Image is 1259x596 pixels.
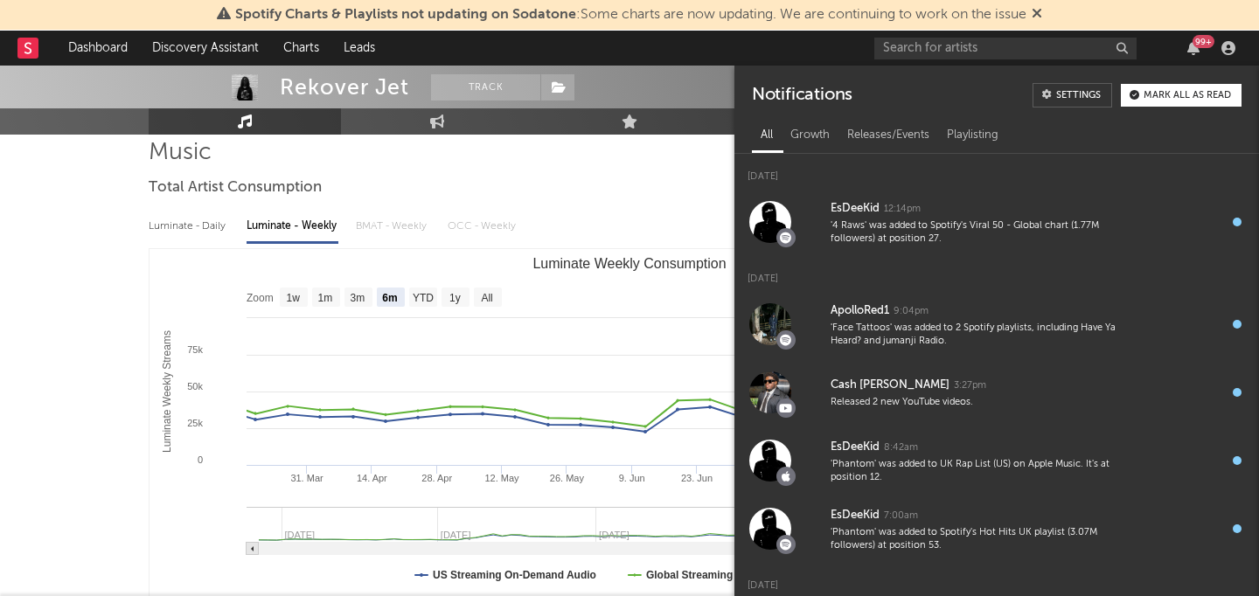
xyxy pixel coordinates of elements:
[782,121,838,150] div: Growth
[1033,83,1112,107] a: Settings
[884,509,918,523] div: 7:00am
[357,473,387,483] text: 14. Apr
[831,322,1138,349] div: 'Face Tattoos' was added to 2 Spotify playlists, including Have Ya Heard? and jumanji Radio.
[734,495,1259,563] a: EsDeeKid7:00am'Phantom' was added to Spotify's Hot Hits UK playlist (3.07M followers) at position...
[831,375,949,396] div: Cash [PERSON_NAME]
[831,437,880,458] div: EsDeeKid
[449,292,461,304] text: 1y
[235,8,576,22] span: Spotify Charts & Playlists not updating on Sodatone
[884,203,921,216] div: 12:14pm
[681,473,713,483] text: 23. Jun
[56,31,140,66] a: Dashboard
[413,292,434,304] text: YTD
[280,74,409,100] div: Rekover Jet
[831,198,880,219] div: EsDeeKid
[619,473,645,483] text: 9. Jun
[484,473,519,483] text: 12. May
[831,526,1138,553] div: 'Phantom' was added to Spotify's Hot Hits UK playlist (3.07M followers) at position 53.
[646,569,828,581] text: Global Streaming On-Demand Audio
[187,381,203,392] text: 50k
[1187,41,1200,55] button: 99+
[421,473,452,483] text: 28. Apr
[734,358,1259,426] a: Cash [PERSON_NAME]3:27pmReleased 2 new YouTube videos.
[271,31,331,66] a: Charts
[331,31,387,66] a: Leads
[954,379,986,392] div: 3:27pm
[187,418,203,428] text: 25k
[838,121,938,150] div: Releases/Events
[752,83,852,107] div: Notifications
[235,8,1026,22] span: : Some charts are now updating. We are continuing to work on the issue
[1032,8,1042,22] span: Dismiss
[831,219,1138,246] div: '4 Raws' was added to Spotify's Viral 50 - Global chart (1.77M followers) at position 27.
[734,290,1259,358] a: ApolloRed19:04pm'Face Tattoos' was added to 2 Spotify playlists, including Have Ya Heard? and jum...
[532,256,726,271] text: Luminate Weekly Consumption
[734,426,1259,495] a: EsDeeKid8:42am'Phantom' was added to UK Rap List (US) on Apple Music. It's at position 12.
[149,142,212,163] span: Music
[874,38,1137,59] input: Search for artists
[247,292,274,304] text: Zoom
[481,292,492,304] text: All
[187,344,203,355] text: 75k
[198,454,203,465] text: 0
[894,305,929,318] div: 9:04pm
[734,188,1259,256] a: EsDeeKid12:14pm'4 Raws' was added to Spotify's Viral 50 - Global chart (1.77M followers) at posit...
[433,569,596,581] text: US Streaming On-Demand Audio
[351,292,365,304] text: 3m
[290,473,323,483] text: 31. Mar
[884,441,918,454] div: 8:42am
[1144,91,1231,100] div: Mark all as read
[382,292,397,304] text: 6m
[831,301,889,322] div: ApolloRed1
[140,31,271,66] a: Discovery Assistant
[734,154,1259,188] div: [DATE]
[752,121,782,150] div: All
[831,458,1138,485] div: 'Phantom' was added to UK Rap List (US) on Apple Music. It's at position 12.
[550,473,585,483] text: 26. May
[1056,91,1101,100] div: Settings
[287,292,301,304] text: 1w
[734,256,1259,290] div: [DATE]
[247,211,338,241] div: Luminate - Weekly
[431,74,540,100] button: Track
[161,330,173,453] text: Luminate Weekly Streams
[318,292,333,304] text: 1m
[149,211,229,241] div: Luminate - Daily
[1121,84,1242,107] button: Mark all as read
[1193,35,1214,48] div: 99 +
[831,505,880,526] div: EsDeeKid
[831,396,1138,409] div: Released 2 new YouTube videos.
[938,121,1007,150] div: Playlisting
